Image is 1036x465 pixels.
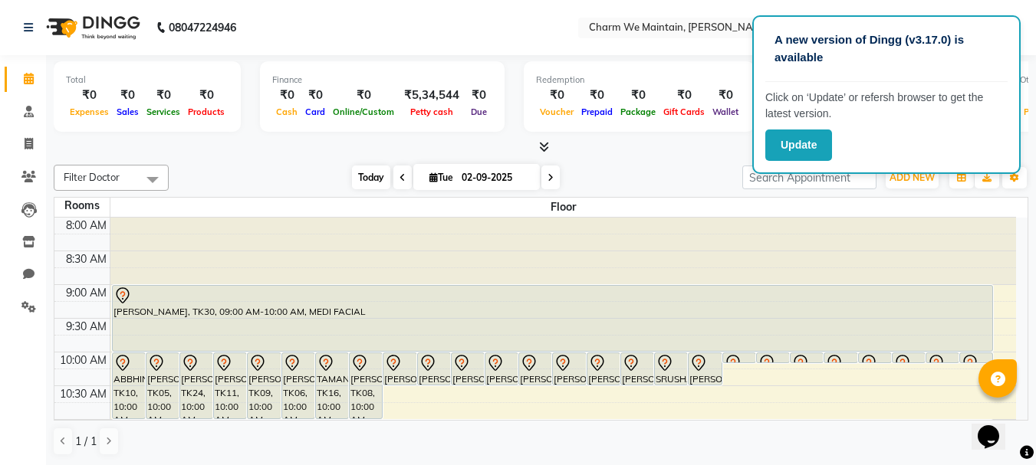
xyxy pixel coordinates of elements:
[457,166,534,189] input: 2025-09-02
[66,87,113,104] div: ₹0
[536,106,577,117] span: Voucher
[169,6,236,49] b: 08047224946
[146,353,179,418] div: [PERSON_NAME], TK05, 10:00 AM-11:00 AM, ADV HYDRA FACIAL
[57,420,110,436] div: 11:00 AM
[659,87,709,104] div: ₹0
[467,106,491,117] span: Due
[577,106,617,117] span: Prepaid
[775,31,998,66] p: A new version of Dingg (v3.17.0) is available
[66,106,113,117] span: Expenses
[63,285,110,301] div: 9:00 AM
[536,74,742,87] div: Redemption
[655,353,687,385] div: SRUSHA SHINDE, TK22, 10:00 AM-10:30 AM, CLASSIC GLUTA
[143,87,184,104] div: ₹0
[859,353,891,362] div: [PERSON_NAME], TK07, 10:00 AM-10:10 AM, PACKAGE RENEWAL
[54,198,110,214] div: Rooms
[301,87,329,104] div: ₹0
[184,106,229,117] span: Products
[742,165,876,189] input: Search Appointment
[352,165,390,189] span: Today
[465,87,492,104] div: ₹0
[113,286,993,351] div: [PERSON_NAME], TK30, 09:00 AM-10:00 AM, MEDI FACIAL
[765,90,1008,122] p: Click on ‘Update’ or refersh browser to get the latest version.
[113,106,143,117] span: Sales
[519,353,551,385] div: [PERSON_NAME], TK28, 10:00 AM-10:30 AM, FACE TREATMENT
[63,251,110,267] div: 8:30 AM
[110,198,1017,217] span: Floor
[63,218,110,234] div: 8:00 AM
[577,87,617,104] div: ₹0
[893,353,925,362] div: RAKESH, TK19, 10:00 AM-10:10 AM, CO2 FRACTIONAL LASER
[757,353,789,362] div: [PERSON_NAME], TK04, 10:00 AM-10:10 AM, HYDRA FACIAL
[553,353,585,385] div: [PERSON_NAME], TK29, 10:00 AM-10:30 AM, CLASSIC GLUTA
[972,404,1021,450] iframe: chat widget
[398,87,465,104] div: ₹5,34,544
[329,106,398,117] span: Online/Custom
[329,87,398,104] div: ₹0
[184,87,229,104] div: ₹0
[64,171,120,183] span: Filter Doctor
[617,87,659,104] div: ₹0
[960,353,992,362] div: [PERSON_NAME], TK25, 10:00 AM-10:10 AM, PACKAGE RENEWAL
[406,106,457,117] span: Petty cash
[39,6,144,49] img: logo
[536,87,577,104] div: ₹0
[452,353,484,385] div: [PERSON_NAME], TK20, 10:00 AM-10:30 AM, PREMIUM GLUTA
[587,353,620,385] div: [PERSON_NAME], TK21, 10:00 AM-10:30 AM, CLASSIC GLUTA
[66,74,229,87] div: Total
[301,106,329,117] span: Card
[350,353,382,418] div: [PERSON_NAME], TK08, 10:00 AM-11:00 AM, CO2 FRACTIONAL LASER
[418,353,450,385] div: [PERSON_NAME] & [PERSON_NAME], TK13, 10:00 AM-10:30 AM, FACE TREATMENT
[143,106,184,117] span: Services
[316,353,348,418] div: TAMANNA, TK16, 10:00 AM-11:00 AM, HAIR PRP
[689,353,721,385] div: [PERSON_NAME], TK14, 10:00 AM-10:30 AM, FACE TREATMENT
[272,87,301,104] div: ₹0
[709,87,742,104] div: ₹0
[621,353,653,385] div: [PERSON_NAME], TK12, 10:00 AM-10:30 AM, FACE TREATMENT
[272,106,301,117] span: Cash
[765,129,832,161] button: Update
[617,106,659,117] span: Package
[426,172,457,183] span: Tue
[791,353,823,362] div: [PERSON_NAME], TK01, 10:00 AM-10:10 AM, FACE TREATMENT
[214,353,246,418] div: [PERSON_NAME], TK11, 10:00 AM-11:00 AM, CO2 FRACTIONAL LASER
[113,87,143,104] div: ₹0
[63,319,110,335] div: 9:30 AM
[723,353,755,362] div: [PERSON_NAME], TK18, 10:00 AM-10:10 AM, HAIR PRP
[890,172,935,183] span: ADD NEW
[886,167,939,188] button: ADD NEW
[248,353,280,418] div: [PERSON_NAME], TK09, 10:00 AM-11:00 AM, HAIR PRP + DERMAROLLER
[180,353,212,418] div: [PERSON_NAME], TK24, 10:00 AM-11:00 AM, LASER HAIR REDUCTION
[709,106,742,117] span: Wallet
[57,386,110,402] div: 10:30 AM
[57,352,110,368] div: 10:00 AM
[113,353,145,418] div: ABBHINAYY, TK10, 10:00 AM-11:00 AM, UNDER EYE TREATMENT
[824,353,857,362] div: MAMTA SHINDE, TK17, 10:00 AM-10:10 AM, FACE TREATMENT
[75,434,97,450] span: 1 / 1
[272,74,492,87] div: Finance
[282,353,314,418] div: [PERSON_NAME], TK06, 10:00 AM-11:00 AM, HAIR PRP + DERMAROLLER
[383,353,416,385] div: [PERSON_NAME], TK27, 10:00 AM-10:30 AM, BASIC GLUTA
[485,353,518,385] div: [PERSON_NAME] ,,,, TK26, 10:00 AM-10:30 AM, FACE PEEL TREATMENT
[926,353,959,362] div: SANDEEP BARUDI, TK15, 10:00 AM-10:10 AM, PEEL TRT
[659,106,709,117] span: Gift Cards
